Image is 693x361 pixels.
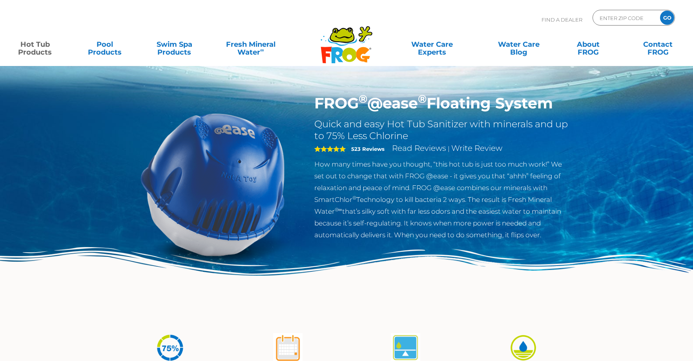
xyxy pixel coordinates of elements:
a: Fresh MineralWater∞ [217,37,285,52]
sup: ® [418,92,427,106]
a: ContactFROG [631,37,685,52]
h1: FROG @ease Floating System [314,94,571,112]
strong: 523 Reviews [351,146,385,152]
span: 5 [314,146,346,152]
h2: Quick and easy Hot Tub Sanitizer with minerals and up to 75% Less Chlorine [314,118,571,142]
sup: ∞ [260,47,264,53]
p: How many times have you thought, “this hot tub is just too much work!” We set out to change that ... [314,158,571,241]
a: Hot TubProducts [8,37,62,52]
a: Read Reviews [392,143,446,153]
a: Water CareExperts [388,37,476,52]
img: Frog Products Logo [316,16,377,64]
img: hot-tub-product-atease-system.png [123,94,303,274]
sup: ® [359,92,367,106]
a: PoolProducts [78,37,132,52]
a: AboutFROG [561,37,615,52]
a: Swim SpaProducts [147,37,201,52]
a: Water CareBlog [492,37,546,52]
sup: ®∞ [335,207,342,213]
sup: ® [352,195,356,201]
span: | [448,145,450,152]
a: Write Review [451,143,502,153]
input: GO [660,11,674,25]
p: Find A Dealer [542,10,582,29]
